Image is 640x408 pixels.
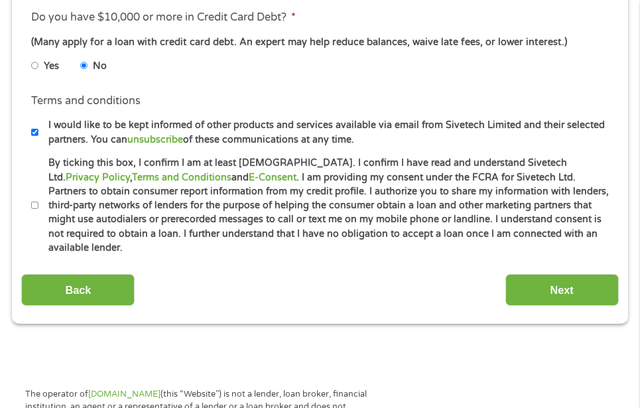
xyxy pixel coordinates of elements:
[249,172,296,183] a: E-Consent
[93,59,107,74] label: No
[88,389,160,399] a: [DOMAIN_NAME]
[132,172,231,183] a: Terms and Conditions
[505,274,619,306] input: Next
[38,118,614,147] label: I would like to be kept informed of other products and services available via email from Sivetech...
[44,59,59,74] label: Yes
[31,35,609,50] div: (Many apply for a loan with credit card debt. An expert may help reduce balances, waive late fees...
[38,156,614,255] label: By ticking this box, I confirm I am at least [DEMOGRAPHIC_DATA]. I confirm I have read and unders...
[66,172,130,183] a: Privacy Policy
[31,11,296,25] label: Do you have $10,000 or more in Credit Card Debt?
[31,94,141,108] label: Terms and conditions
[127,134,183,145] a: unsubscribe
[21,274,135,306] input: Back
